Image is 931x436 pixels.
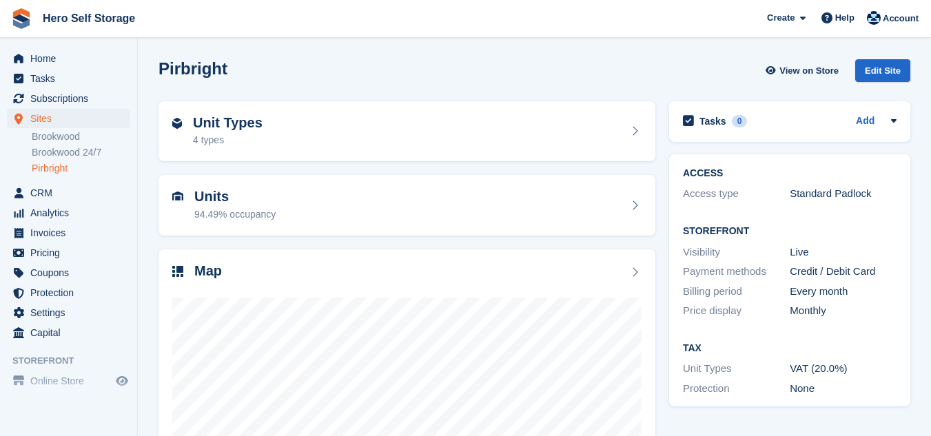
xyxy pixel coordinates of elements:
a: menu [7,49,130,68]
h2: Map [194,263,222,279]
span: Account [883,12,919,25]
a: menu [7,283,130,302]
img: unit-type-icn-2b2737a686de81e16bb02015468b77c625bbabd49415b5ef34ead5e3b44a266d.svg [172,118,182,129]
div: Access type [683,186,790,202]
div: Price display [683,303,790,319]
a: menu [7,223,130,242]
a: menu [7,263,130,282]
span: View on Store [779,64,839,78]
a: menu [7,203,130,222]
h2: Pirbright [158,59,227,78]
span: Capital [30,323,113,342]
div: 4 types [193,133,263,147]
a: Brookwood [32,130,130,143]
h2: Storefront [683,226,897,237]
span: Tasks [30,69,113,88]
a: menu [7,303,130,322]
span: Invoices [30,223,113,242]
a: menu [7,183,130,203]
a: Hero Self Storage [37,7,141,30]
span: Settings [30,303,113,322]
h2: ACCESS [683,168,897,179]
a: Brookwood 24/7 [32,146,130,159]
h2: Unit Types [193,115,263,131]
h2: Tasks [699,115,726,127]
a: Units 94.49% occupancy [158,175,655,236]
div: Edit Site [855,59,910,82]
span: Home [30,49,113,68]
div: Standard Padlock [790,186,897,202]
img: Holly Budge [867,11,881,25]
div: 0 [732,115,748,127]
a: menu [7,323,130,342]
div: Payment methods [683,264,790,280]
span: Analytics [30,203,113,222]
span: Create [767,11,795,25]
a: Add [856,114,874,129]
span: Coupons [30,263,113,282]
img: map-icn-33ee37083ee616e46c38cad1a60f524a97daa1e2b2c8c0bc3eb3415660979fc1.svg [172,266,183,277]
a: Pirbright [32,162,130,175]
div: 94.49% occupancy [194,207,276,222]
a: menu [7,371,130,391]
div: Visibility [683,245,790,260]
a: menu [7,243,130,262]
a: menu [7,89,130,108]
a: Unit Types 4 types [158,101,655,162]
span: Pricing [30,243,113,262]
div: Billing period [683,284,790,300]
img: stora-icon-8386f47178a22dfd0bd8f6a31ec36ba5ce8667c1dd55bd0f319d3a0aa187defe.svg [11,8,32,29]
div: Credit / Debit Card [790,264,897,280]
div: Monthly [790,303,897,319]
a: Edit Site [855,59,910,87]
span: Sites [30,109,113,128]
div: VAT (20.0%) [790,361,897,377]
div: Unit Types [683,361,790,377]
div: Live [790,245,897,260]
div: None [790,381,897,397]
a: menu [7,69,130,88]
span: CRM [30,183,113,203]
div: Protection [683,381,790,397]
h2: Units [194,189,276,205]
a: View on Store [764,59,844,82]
div: Every month [790,284,897,300]
span: Protection [30,283,113,302]
a: menu [7,109,130,128]
img: unit-icn-7be61d7bf1b0ce9d3e12c5938cc71ed9869f7b940bace4675aadf7bd6d80202e.svg [172,191,183,201]
span: Help [835,11,855,25]
a: Preview store [114,373,130,389]
h2: Tax [683,343,897,354]
span: Online Store [30,371,113,391]
span: Storefront [12,354,137,368]
span: Subscriptions [30,89,113,108]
